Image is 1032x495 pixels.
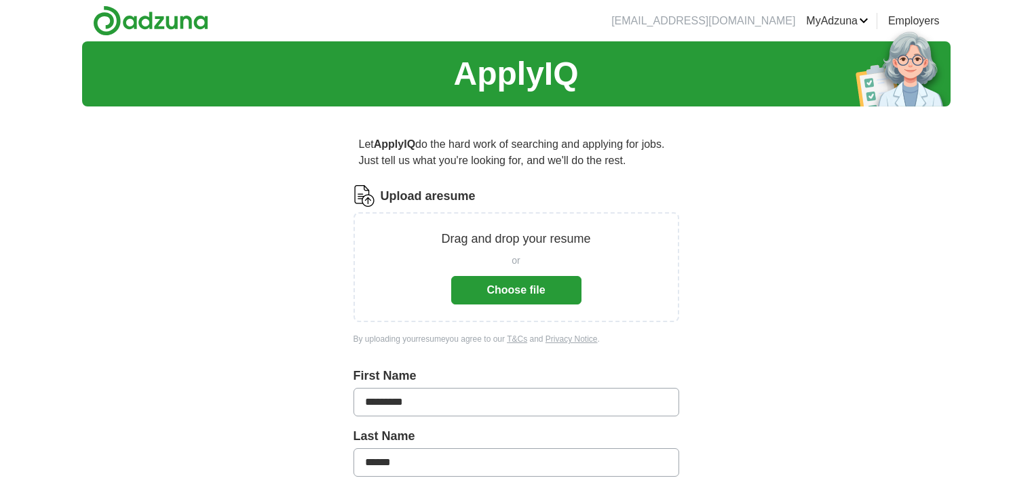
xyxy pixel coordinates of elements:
[353,333,679,345] div: By uploading your resume you agree to our and .
[381,187,476,205] label: Upload a resume
[888,13,940,29] a: Employers
[507,334,527,344] a: T&Cs
[546,334,598,344] a: Privacy Notice
[453,49,578,98] h1: ApplyIQ
[512,254,520,268] span: or
[806,13,868,29] a: MyAdzuna
[451,276,581,304] button: Choose file
[353,427,679,446] label: Last Name
[374,138,415,150] strong: ApplyIQ
[353,185,375,207] img: CV Icon
[441,230,590,248] p: Drag and drop your resume
[611,13,795,29] li: [EMAIL_ADDRESS][DOMAIN_NAME]
[353,131,679,174] p: Let do the hard work of searching and applying for jobs. Just tell us what you're looking for, an...
[353,367,679,385] label: First Name
[93,5,208,36] img: Adzuna logo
